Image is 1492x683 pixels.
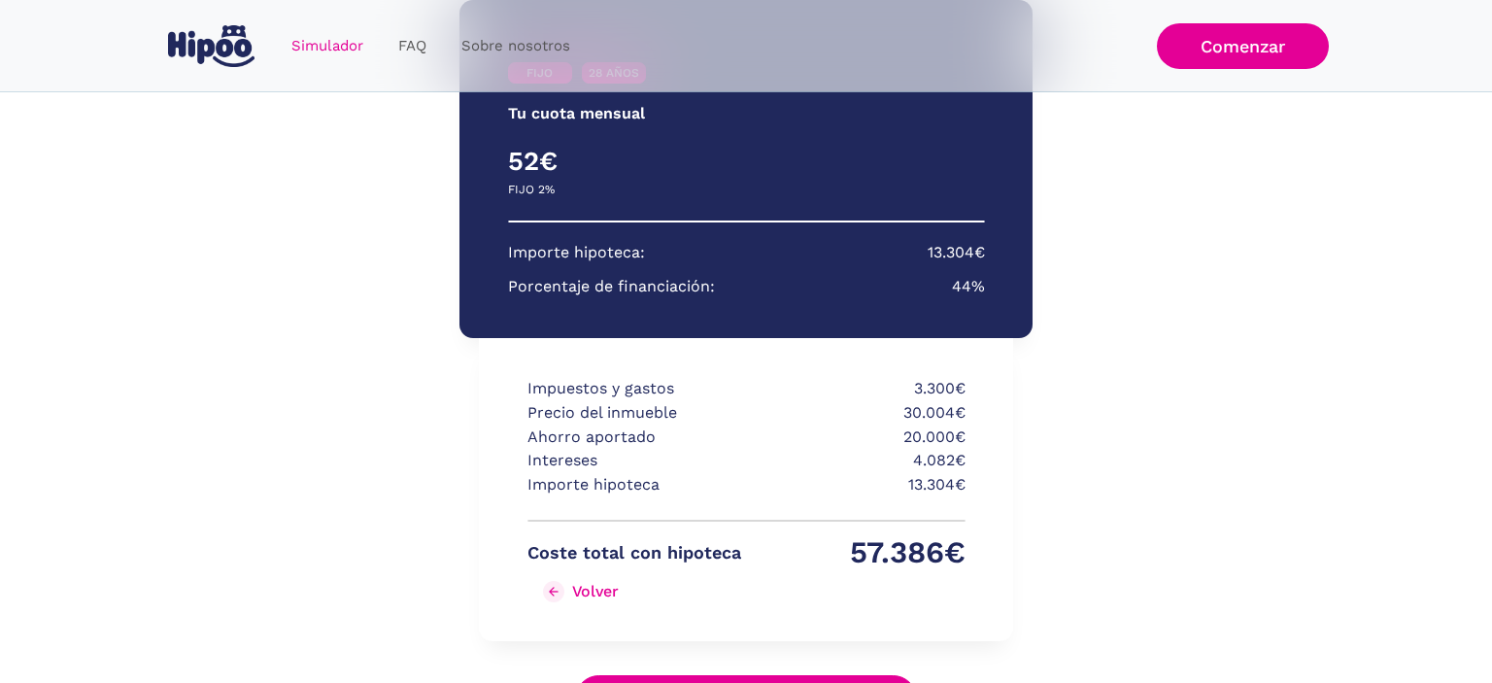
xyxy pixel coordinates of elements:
p: Porcentaje de financiación: [508,275,715,299]
a: Sobre nosotros [444,27,588,65]
p: Precio del inmueble [527,401,741,426]
p: 3.300€ [752,377,966,401]
p: Importe hipoteca [527,473,741,497]
p: Coste total con hipoteca [527,541,741,565]
p: Ahorro aportado [527,426,741,450]
p: 20.000€ [752,426,966,450]
a: Comenzar [1157,23,1329,69]
h4: 52€ [508,145,747,178]
p: Tu cuota mensual [508,102,645,126]
p: 57.386€ [752,541,966,565]
p: 13.304€ [752,473,966,497]
a: FAQ [381,27,444,65]
p: 30.004€ [752,401,966,426]
p: Impuestos y gastos [527,377,741,401]
p: 4.082€ [752,449,966,473]
p: Importe hipoteca: [508,241,645,265]
div: Volver [572,582,619,600]
p: Intereses [527,449,741,473]
a: Volver [527,576,741,607]
a: Simulador [274,27,381,65]
p: FIJO 2% [508,178,555,202]
a: home [163,17,258,75]
p: 44% [952,275,985,299]
p: 13.304€ [928,241,985,265]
